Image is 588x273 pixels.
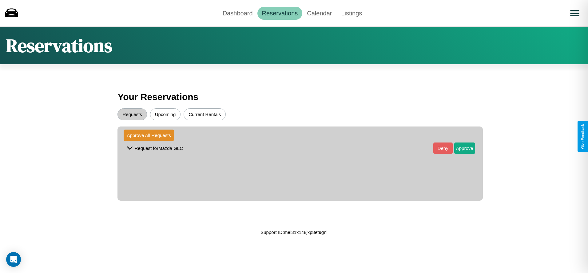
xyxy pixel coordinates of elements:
[117,108,147,120] button: Requests
[260,228,328,236] p: Support ID: mel31x148jxp8et9gni
[218,7,257,20] a: Dashboard
[336,7,367,20] a: Listings
[150,108,181,120] button: Upcoming
[257,7,303,20] a: Reservations
[124,130,174,141] button: Approve All Requests
[6,252,21,267] div: Open Intercom Messenger
[302,7,336,20] a: Calendar
[433,143,453,154] button: Deny
[134,144,183,152] p: Request for Mazda GLC
[581,124,585,149] div: Give Feedback
[117,89,470,105] h3: Your Reservations
[454,143,475,154] button: Approve
[6,33,112,58] h1: Reservations
[566,5,583,22] button: Open menu
[184,108,226,120] button: Current Rentals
